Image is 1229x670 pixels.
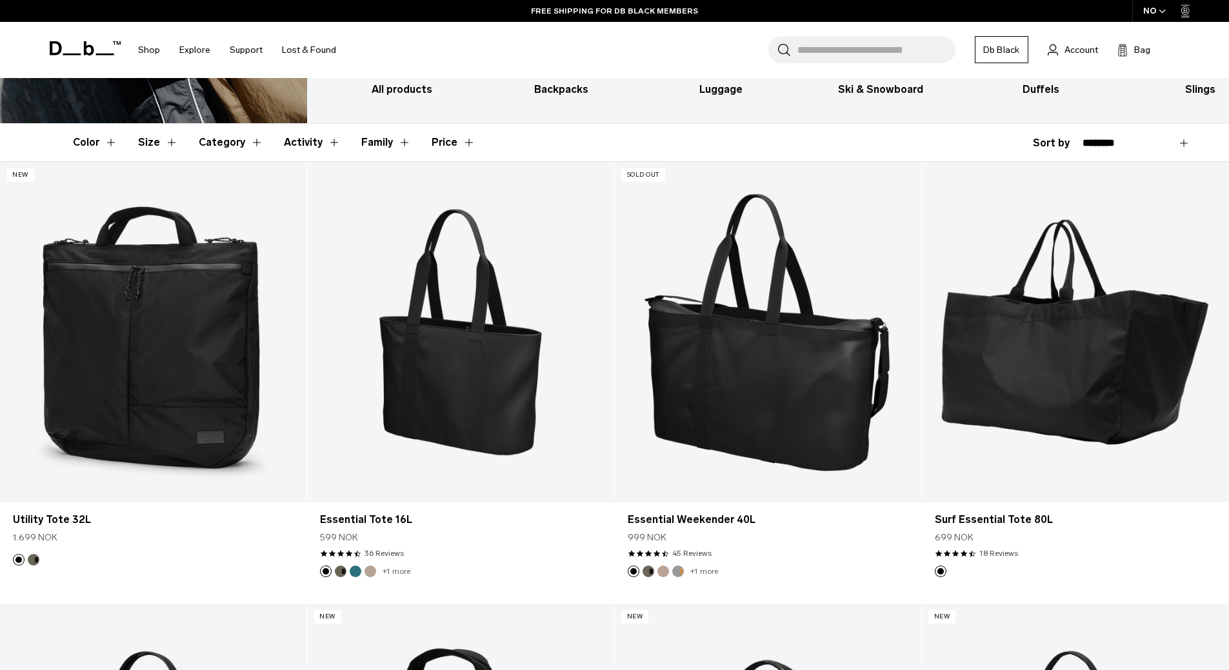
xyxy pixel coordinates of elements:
[138,27,160,73] a: Shop
[1117,42,1150,57] button: Bag
[128,22,346,78] nav: Main Navigation
[307,162,614,502] a: Essential Tote 16L
[979,547,1018,559] a: 18 reviews
[179,27,210,73] a: Explore
[314,610,341,624] p: New
[653,82,790,97] h3: Luggage
[935,531,974,544] span: 699 NOK
[230,27,263,73] a: Support
[361,124,411,161] button: Toggle Filter
[138,124,178,161] button: Toggle Filter
[350,566,361,577] button: Midnight Teal
[320,566,332,577] button: Black Out
[365,547,404,559] a: 36 reviews
[615,162,921,502] a: Essential Weekender 40L
[975,36,1028,63] a: Db Black
[13,531,57,544] span: 1.699 NOK
[199,124,263,161] button: Toggle Filter
[643,566,654,577] button: Forest Green
[333,82,470,97] h3: All products
[28,554,39,566] button: Forest Green
[628,531,666,544] span: 999 NOK
[621,610,649,624] p: New
[672,566,684,577] button: Sand Grey
[320,512,601,527] a: Essential Tote 16L
[13,512,294,527] a: Utility Tote 32L
[493,82,630,97] h3: Backpacks
[73,124,117,161] button: Toggle Filter
[928,610,956,624] p: New
[13,554,25,566] button: Black Out
[812,82,950,97] h3: Ski & Snowboard
[621,168,665,182] p: Sold Out
[922,162,1228,502] a: Surf Essential Tote 80L
[972,82,1110,97] h3: Duffels
[6,168,34,182] p: New
[935,566,946,577] button: Black Out
[365,566,376,577] button: Fogbow Beige
[672,547,712,559] a: 45 reviews
[628,566,639,577] button: Black Out
[935,512,1215,527] a: Surf Essential Tote 80L
[690,567,718,576] a: +1 more
[657,566,669,577] button: Fogbow Beige
[1048,42,1098,57] a: Account
[284,124,341,161] button: Toggle Filter
[432,124,475,161] button: Toggle Price
[1134,43,1150,57] span: Bag
[383,567,410,576] a: +1 more
[628,512,908,527] a: Essential Weekender 40L
[282,27,336,73] a: Lost & Found
[1064,43,1098,57] span: Account
[531,5,698,17] a: FREE SHIPPING FOR DB BLACK MEMBERS
[320,531,358,544] span: 599 NOK
[335,566,346,577] button: Forest Green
